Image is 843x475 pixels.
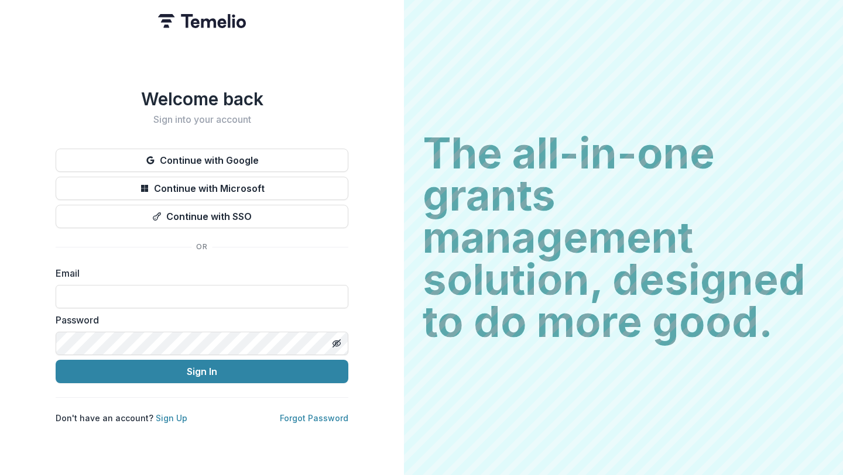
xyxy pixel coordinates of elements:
[56,149,348,172] button: Continue with Google
[56,114,348,125] h2: Sign into your account
[156,413,187,423] a: Sign Up
[56,412,187,424] p: Don't have an account?
[56,266,341,280] label: Email
[56,313,341,327] label: Password
[56,360,348,383] button: Sign In
[327,334,346,353] button: Toggle password visibility
[280,413,348,423] a: Forgot Password
[56,177,348,200] button: Continue with Microsoft
[158,14,246,28] img: Temelio
[56,88,348,109] h1: Welcome back
[56,205,348,228] button: Continue with SSO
